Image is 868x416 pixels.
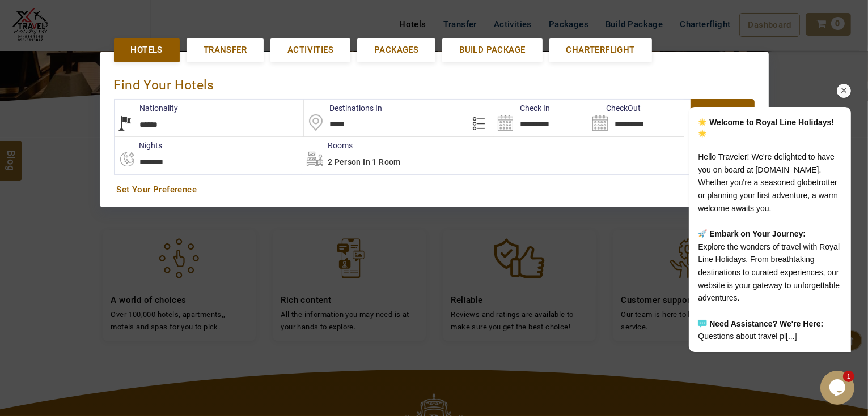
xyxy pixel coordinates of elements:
span: Charterflight [566,44,635,56]
label: nights [114,140,163,151]
span: Hotels [131,44,163,56]
label: Rooms [302,140,353,151]
iframe: chat widget [820,371,857,405]
a: Packages [357,38,435,62]
div: Find Your Hotels [114,66,755,99]
label: Destinations In [304,102,382,114]
a: Set Your Preference [117,184,752,196]
span: Transfer [204,44,247,56]
label: CheckOut [589,102,641,114]
a: Transfer [187,38,264,62]
span: Packages [374,44,418,56]
label: Nationality [115,102,179,114]
a: Charterflight [549,38,652,62]
input: Search [494,100,589,136]
label: Check In [494,102,550,114]
span: Activities [287,44,333,56]
a: Build Package [442,38,542,62]
a: Activities [270,38,350,62]
span: Build Package [459,44,525,56]
span: 2 Person in 1 Room [328,157,401,166]
input: Search [589,100,684,136]
a: Hotels [114,38,180,62]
